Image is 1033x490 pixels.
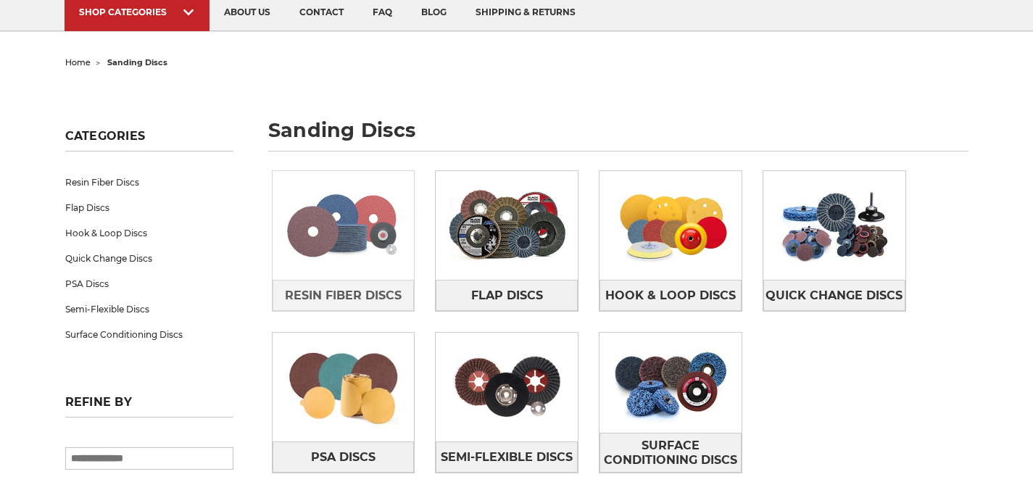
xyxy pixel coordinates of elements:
a: Semi-Flexible Discs [436,441,578,473]
a: Flap Discs [436,280,578,311]
h1: sanding discs [268,120,968,151]
img: PSA Discs [273,337,415,437]
a: Surface Conditioning Discs [600,433,742,473]
img: Quick Change Discs [763,175,905,275]
a: Flap Discs [65,195,233,220]
span: Resin Fiber Discs [285,283,402,308]
h5: Refine by [65,395,233,418]
a: Resin Fiber Discs [273,280,415,311]
span: Semi-Flexible Discs [441,445,573,470]
a: Surface Conditioning Discs [65,322,233,347]
a: Semi-Flexible Discs [65,296,233,322]
a: Hook & Loop Discs [600,280,742,311]
img: Surface Conditioning Discs [600,333,742,433]
span: Hook & Loop Discs [605,283,736,308]
img: Semi-Flexible Discs [436,337,578,437]
a: Resin Fiber Discs [65,170,233,195]
span: Quick Change Discs [766,283,903,308]
span: Surface Conditioning Discs [600,433,741,473]
span: PSA Discs [311,445,376,470]
a: Quick Change Discs [763,280,905,311]
a: Hook & Loop Discs [65,220,233,246]
img: Hook & Loop Discs [600,175,742,275]
span: Flap Discs [471,283,543,308]
h5: Categories [65,129,233,151]
div: SHOP CATEGORIES [79,7,195,17]
a: Quick Change Discs [65,246,233,271]
a: home [65,57,91,67]
img: Resin Fiber Discs [273,175,415,275]
a: PSA Discs [273,441,415,473]
a: PSA Discs [65,271,233,296]
img: Flap Discs [436,175,578,275]
span: sanding discs [107,57,167,67]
